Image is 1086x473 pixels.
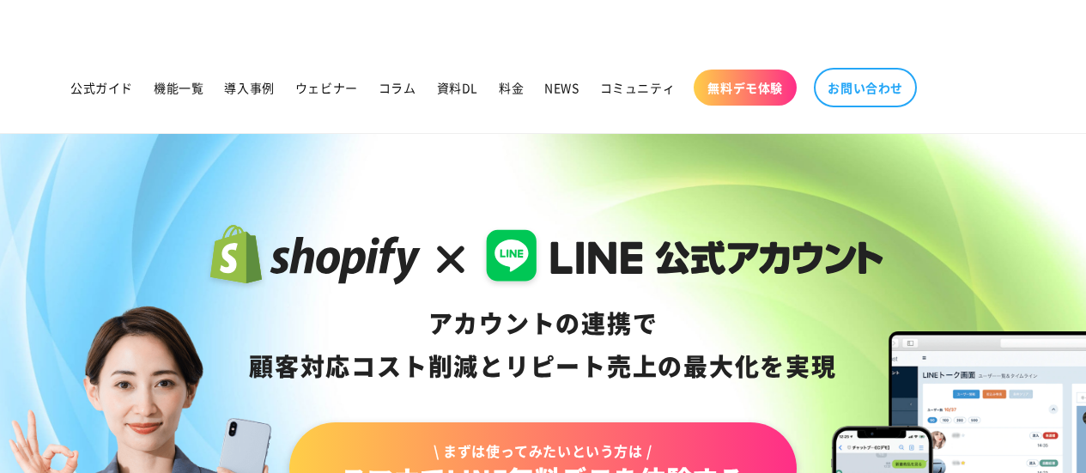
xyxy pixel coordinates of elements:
span: \ まずは使ってみたいという方は / [341,441,744,460]
a: ウェビナー [285,70,368,106]
a: 資料DL [427,70,488,106]
span: 資料DL [437,80,478,95]
a: 公式ガイド [60,70,143,106]
span: コミュニティ [600,80,676,95]
a: コラム [368,70,427,106]
span: NEWS [544,80,579,95]
span: 公式ガイド [70,80,133,95]
span: 無料デモ体験 [707,80,783,95]
span: ウェビナー [295,80,358,95]
span: 料金 [499,80,524,95]
div: アカウントの連携で 顧客対応コスト削減と リピート売上の 最大化を実現 [203,302,883,388]
a: コミュニティ [590,70,686,106]
span: 導入事例 [224,80,274,95]
a: NEWS [534,70,589,106]
a: 料金 [488,70,534,106]
a: 導入事例 [214,70,284,106]
span: コラム [379,80,416,95]
a: 無料デモ体験 [694,70,797,106]
span: 機能一覧 [154,80,203,95]
a: お問い合わせ [814,68,917,107]
a: 機能一覧 [143,70,214,106]
span: お問い合わせ [828,80,903,95]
